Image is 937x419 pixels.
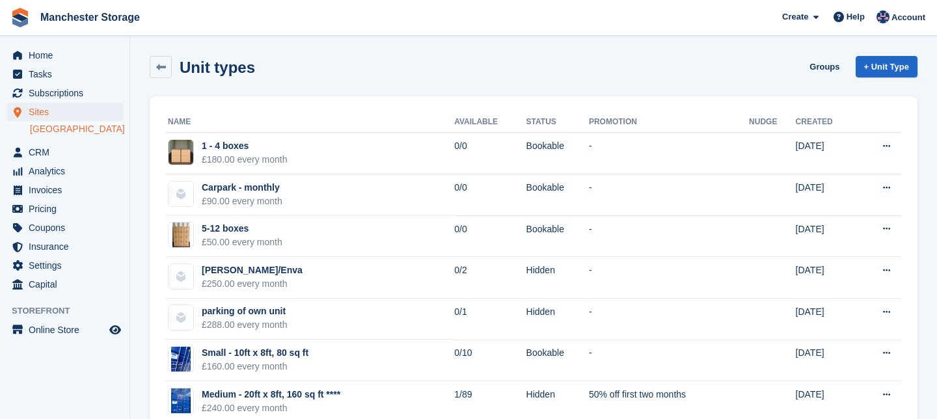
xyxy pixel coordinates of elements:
[202,139,288,153] div: 1 - 4 boxes
[7,84,123,102] a: menu
[169,264,193,289] img: blank-unit-type-icon-ffbac7b88ba66c5e286b0e438baccc4b9c83835d4c34f86887a83fc20ec27e7b.svg
[526,133,589,174] td: Bookable
[171,388,191,414] img: IMG_1129.jpeg
[165,112,454,133] th: Name
[29,321,107,339] span: Online Store
[171,346,191,372] img: IMG_1123.jpeg
[202,360,308,373] div: £160.00 every month
[454,112,526,133] th: Available
[202,318,288,332] div: £288.00 every month
[202,304,288,318] div: parking of own unit
[7,103,123,121] a: menu
[180,59,255,76] h2: Unit types
[454,257,526,299] td: 0/2
[169,182,193,206] img: blank-unit-type-icon-ffbac7b88ba66c5e286b0e438baccc4b9c83835d4c34f86887a83fc20ec27e7b.svg
[7,143,123,161] a: menu
[526,257,589,299] td: Hidden
[202,236,282,249] div: £50.00 every month
[589,299,749,340] td: -
[7,46,123,64] a: menu
[202,264,303,277] div: [PERSON_NAME]/Enva
[891,11,925,24] span: Account
[29,275,107,293] span: Capital
[589,340,749,381] td: -
[29,181,107,199] span: Invoices
[7,219,123,237] a: menu
[202,195,282,208] div: £90.00 every month
[29,143,107,161] span: CRM
[454,340,526,381] td: 0/10
[107,322,123,338] a: Preview store
[29,162,107,180] span: Analytics
[589,112,749,133] th: Promotion
[12,304,129,318] span: Storefront
[202,277,303,291] div: £250.00 every month
[526,340,589,381] td: Bookable
[526,174,589,216] td: Bookable
[29,103,107,121] span: Sites
[202,388,340,401] div: Medium - 20ft x 8ft, 160 sq ft ****
[202,401,340,415] div: £240.00 every month
[454,215,526,257] td: 0/0
[29,237,107,256] span: Insurance
[847,10,865,23] span: Help
[202,346,308,360] div: Small - 10ft x 8ft, 80 sq ft
[7,321,123,339] a: menu
[526,112,589,133] th: Status
[7,162,123,180] a: menu
[782,10,808,23] span: Create
[29,65,107,83] span: Tasks
[796,340,857,381] td: [DATE]
[804,56,845,77] a: Groups
[7,275,123,293] a: menu
[856,56,917,77] a: + Unit Type
[29,46,107,64] span: Home
[35,7,145,28] a: Manchester Storage
[7,200,123,218] a: menu
[29,219,107,237] span: Coupons
[202,181,282,195] div: Carpark - monthly
[749,112,796,133] th: Nudge
[7,256,123,275] a: menu
[29,84,107,102] span: Subscriptions
[589,133,749,174] td: -
[796,299,857,340] td: [DATE]
[796,112,857,133] th: Created
[796,174,857,216] td: [DATE]
[454,133,526,174] td: 0/0
[172,222,190,248] img: manchester-storage-12-boxes-mobile.jpg
[29,200,107,218] span: Pricing
[589,174,749,216] td: -
[796,257,857,299] td: [DATE]
[202,222,282,236] div: 5-12 boxes
[202,153,288,167] div: £180.00 every month
[29,256,107,275] span: Settings
[796,133,857,174] td: [DATE]
[7,65,123,83] a: menu
[454,299,526,340] td: 0/1
[526,215,589,257] td: Bookable
[7,237,123,256] a: menu
[10,8,30,27] img: stora-icon-8386f47178a22dfd0bd8f6a31ec36ba5ce8667c1dd55bd0f319d3a0aa187defe.svg
[30,123,123,135] a: [GEOGRAPHIC_DATA]
[7,181,123,199] a: menu
[589,215,749,257] td: -
[526,299,589,340] td: Hidden
[169,305,193,330] img: blank-unit-type-icon-ffbac7b88ba66c5e286b0e438baccc4b9c83835d4c34f86887a83fc20ec27e7b.svg
[169,140,193,165] img: manchester-storage-4-boxes_compressed.jpg
[589,257,749,299] td: -
[454,174,526,216] td: 0/0
[796,215,857,257] td: [DATE]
